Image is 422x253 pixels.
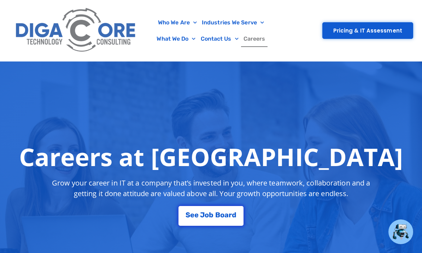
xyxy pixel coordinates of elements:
a: Who We Are [156,14,199,31]
span: d [232,211,236,218]
a: What We Do [154,31,198,47]
a: Careers [241,31,268,47]
h1: Careers at [GEOGRAPHIC_DATA] [19,142,403,171]
span: B [215,211,220,218]
span: J [200,211,205,218]
p: Grow your career in IT at a company that’s invested in you, where teamwork, collaboration and a g... [45,178,377,199]
img: Digacore Logo [12,4,140,58]
span: r [229,211,232,218]
span: a [224,211,229,218]
a: Industries We Serve [199,14,266,31]
a: Contact Us [198,31,241,47]
span: b [209,211,213,218]
span: S [186,211,190,218]
span: o [220,211,224,218]
span: e [194,211,199,218]
span: e [190,211,194,218]
nav: Menu [143,14,278,47]
span: o [205,211,209,218]
a: Pricing & IT Assessment [322,22,413,39]
span: Pricing & IT Assessment [333,28,402,33]
a: See Job Board [178,206,244,226]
